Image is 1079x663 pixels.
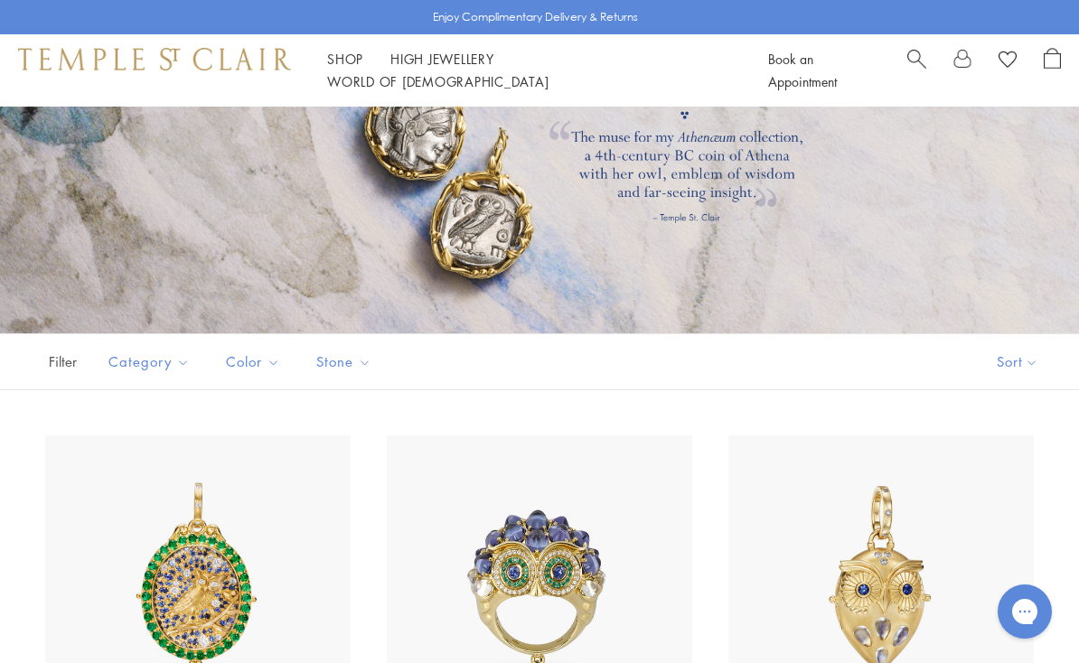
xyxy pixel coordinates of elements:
button: Color [212,341,294,382]
button: Stone [303,341,385,382]
p: Enjoy Complimentary Delivery & Returns [433,8,638,26]
a: Book an Appointment [768,50,837,90]
a: Open Shopping Bag [1044,48,1061,93]
a: View Wishlist [999,48,1017,75]
span: Stone [307,350,385,373]
a: World of [DEMOGRAPHIC_DATA]World of [DEMOGRAPHIC_DATA] [327,72,549,90]
a: High JewelleryHigh Jewellery [390,50,494,68]
iframe: Gorgias live chat messenger [989,578,1061,645]
span: Category [99,350,203,373]
img: Temple St. Clair [18,48,291,70]
span: Color [217,350,294,373]
nav: Main navigation [327,48,727,93]
button: Show sort by [956,334,1079,389]
a: Search [907,48,926,93]
a: ShopShop [327,50,363,68]
button: Category [95,341,203,382]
